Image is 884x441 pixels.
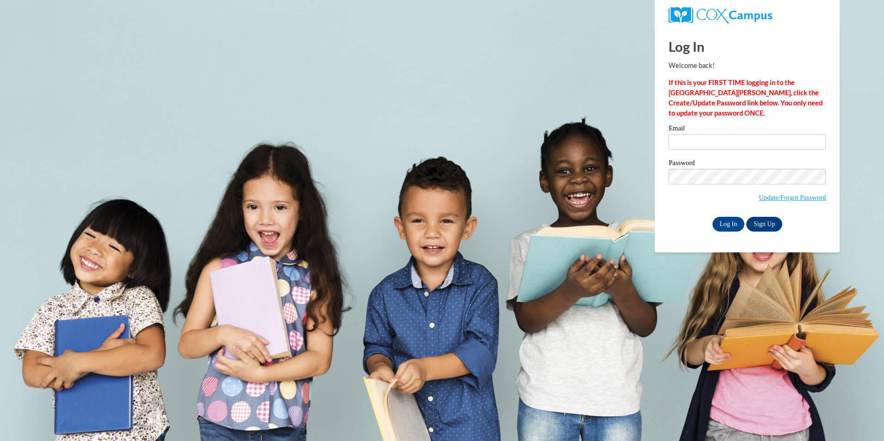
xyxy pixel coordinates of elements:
h1: Log In [669,37,826,56]
label: Email [669,125,826,134]
a: Update/Forgot Password [759,194,826,201]
strong: If this is your FIRST TIME logging in to the [GEOGRAPHIC_DATA][PERSON_NAME], click the Create/Upd... [669,79,823,117]
img: COX Campus [669,7,772,24]
input: Log In [712,217,745,232]
label: Password [669,159,826,169]
p: Welcome back! [669,61,826,71]
a: COX Campus [669,11,772,18]
a: Sign Up [746,217,782,232]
